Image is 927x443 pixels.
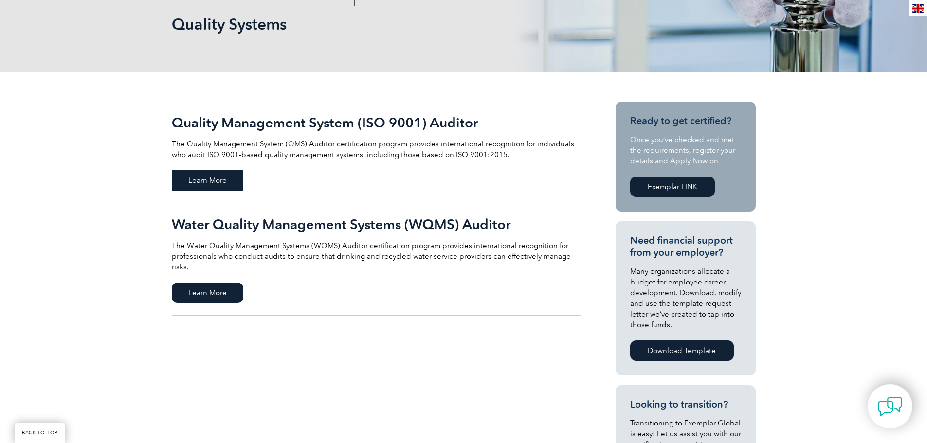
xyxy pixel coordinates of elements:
[172,102,581,203] a: Quality Management System (ISO 9001) Auditor The Quality Management System (QMS) Auditor certific...
[630,266,741,330] p: Many organizations allocate a budget for employee career development. Download, modify and use th...
[630,115,741,127] h3: Ready to get certified?
[172,115,581,130] h2: Quality Management System (ISO 9001) Auditor
[630,177,715,197] a: Exemplar LINK
[172,203,581,316] a: Water Quality Management Systems (WQMS) Auditor The Water Quality Management Systems (WQMS) Audit...
[172,139,581,160] p: The Quality Management System (QMS) Auditor certification program provides international recognit...
[172,216,581,232] h2: Water Quality Management Systems (WQMS) Auditor
[15,423,65,443] a: BACK TO TOP
[172,240,581,272] p: The Water Quality Management Systems (WQMS) Auditor certification program provides international ...
[630,398,741,410] h3: Looking to transition?
[878,394,902,419] img: contact-chat.png
[172,283,243,303] span: Learn More
[630,134,741,166] p: Once you’ve checked and met the requirements, register your details and Apply Now on
[172,170,243,191] span: Learn More
[172,15,545,34] h1: Quality Systems
[630,234,741,259] h3: Need financial support from your employer?
[630,340,734,361] a: Download Template
[912,4,924,13] img: en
